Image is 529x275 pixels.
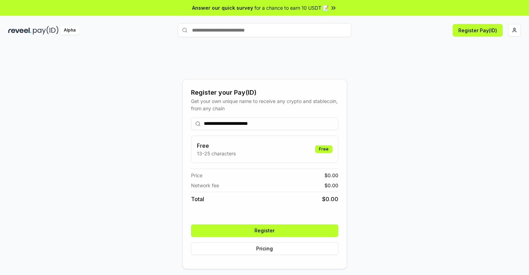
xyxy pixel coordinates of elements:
[191,172,202,179] span: Price
[191,224,338,237] button: Register
[60,26,79,35] div: Alpha
[191,182,219,189] span: Network fee
[191,97,338,112] div: Get your own unique name to receive any crypto and stablecoin, from any chain
[33,26,59,35] img: pay_id
[324,172,338,179] span: $ 0.00
[191,242,338,255] button: Pricing
[324,182,338,189] span: $ 0.00
[453,24,503,36] button: Register Pay(ID)
[322,195,338,203] span: $ 0.00
[254,4,329,11] span: for a chance to earn 10 USDT 📝
[191,88,338,97] div: Register your Pay(ID)
[197,150,236,157] p: 13-25 characters
[8,26,32,35] img: reveel_dark
[315,145,332,153] div: Free
[197,141,236,150] h3: Free
[192,4,253,11] span: Answer our quick survey
[191,195,204,203] span: Total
